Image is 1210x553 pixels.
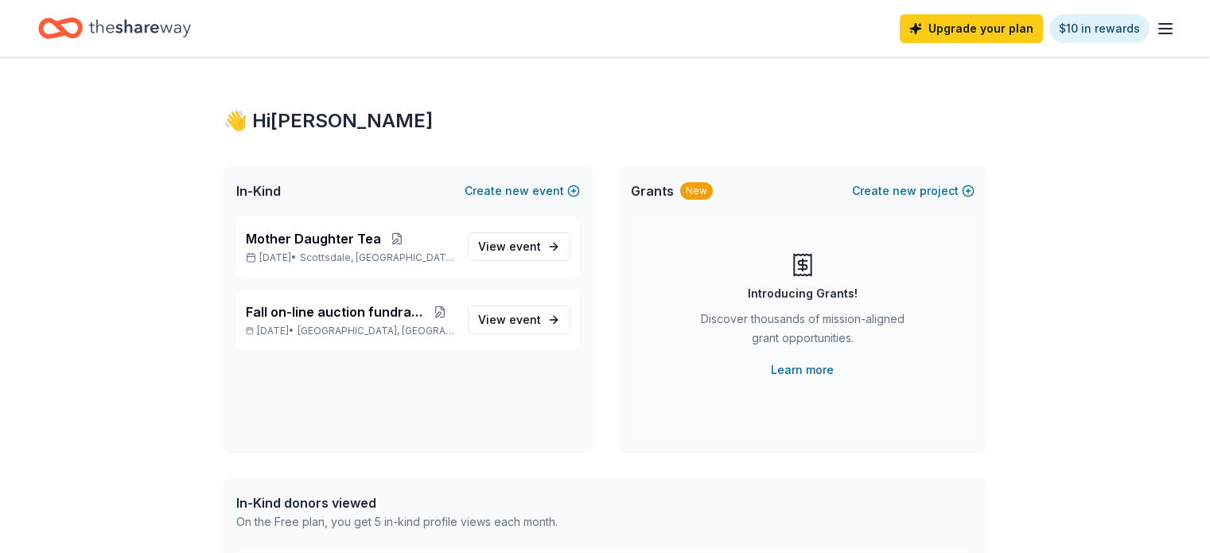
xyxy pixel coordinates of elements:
[478,310,541,329] span: View
[771,360,834,380] a: Learn more
[465,181,580,201] button: Createnewevent
[246,325,455,337] p: [DATE] •
[1049,14,1150,43] a: $10 in rewards
[468,306,570,334] a: View event
[893,181,916,201] span: new
[246,229,381,248] span: Mother Daughter Tea
[236,181,281,201] span: In-Kind
[38,10,191,47] a: Home
[509,313,541,326] span: event
[224,108,987,134] div: 👋 Hi [PERSON_NAME]
[246,302,425,321] span: Fall on-line auction fundraiser
[505,181,529,201] span: new
[900,14,1043,43] a: Upgrade your plan
[852,181,975,201] button: Createnewproject
[478,237,541,256] span: View
[694,310,911,354] div: Discover thousands of mission-aligned grant opportunities.
[236,512,558,532] div: On the Free plan, you get 5 in-kind profile views each month.
[680,182,713,200] div: New
[246,251,455,264] p: [DATE] •
[509,240,541,253] span: event
[748,284,858,303] div: Introducing Grants!
[300,251,454,264] span: Scottsdale, [GEOGRAPHIC_DATA]
[468,232,570,261] a: View event
[631,181,674,201] span: Grants
[236,493,558,512] div: In-Kind donors viewed
[298,325,454,337] span: [GEOGRAPHIC_DATA], [GEOGRAPHIC_DATA]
